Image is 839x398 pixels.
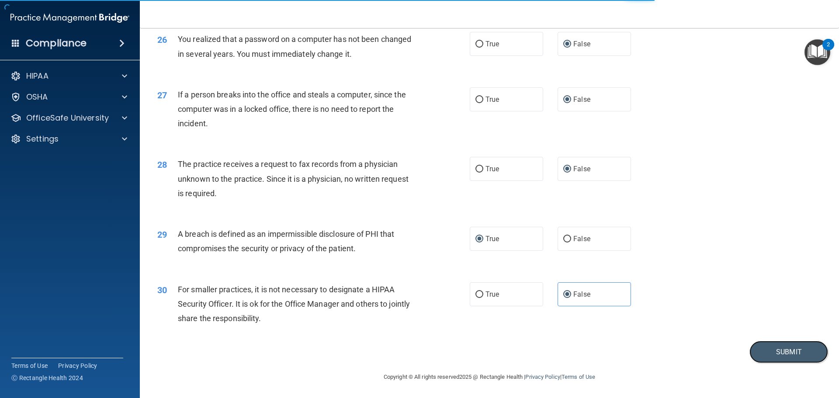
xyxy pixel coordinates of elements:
span: True [485,40,499,48]
a: HIPAA [10,71,127,81]
span: False [573,235,590,243]
span: For smaller practices, it is not necessary to designate a HIPAA Security Officer. It is ok for th... [178,285,410,323]
span: True [485,165,499,173]
span: If a person breaks into the office and steals a computer, since the computer was in a locked offi... [178,90,406,128]
img: PMB logo [10,9,129,27]
span: 26 [157,35,167,45]
a: Terms of Use [11,361,48,370]
span: False [573,40,590,48]
span: The practice receives a request to fax records from a physician unknown to the practice. Since it... [178,159,409,197]
span: 28 [157,159,167,170]
a: Terms of Use [562,374,595,380]
button: Submit [749,341,828,363]
span: 29 [157,229,167,240]
span: False [573,290,590,298]
span: False [573,165,590,173]
p: OSHA [26,92,48,102]
a: Settings [10,134,127,144]
span: True [485,235,499,243]
span: Ⓒ Rectangle Health 2024 [11,374,83,382]
span: True [485,290,499,298]
div: Copyright © All rights reserved 2025 @ Rectangle Health | | [330,363,649,391]
input: True [475,166,483,173]
span: You realized that a password on a computer has not been changed in several years. You must immedi... [178,35,411,58]
span: False [573,95,590,104]
div: 2 [827,45,830,56]
span: A breach is defined as an impermissible disclosure of PHI that compromises the security or privac... [178,229,394,253]
input: True [475,236,483,242]
a: Privacy Policy [525,374,560,380]
input: False [563,41,571,48]
p: OfficeSafe University [26,113,109,123]
h4: Compliance [26,37,87,49]
iframe: Drift Widget Chat Controller [795,338,829,371]
button: Open Resource Center, 2 new notifications [804,39,830,65]
a: OSHA [10,92,127,102]
span: 30 [157,285,167,295]
input: True [475,41,483,48]
a: Privacy Policy [58,361,97,370]
p: HIPAA [26,71,49,81]
input: True [475,97,483,103]
input: True [475,291,483,298]
p: Settings [26,134,59,144]
span: 27 [157,90,167,100]
input: False [563,291,571,298]
input: False [563,236,571,242]
input: False [563,97,571,103]
input: False [563,166,571,173]
a: OfficeSafe University [10,113,127,123]
span: True [485,95,499,104]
